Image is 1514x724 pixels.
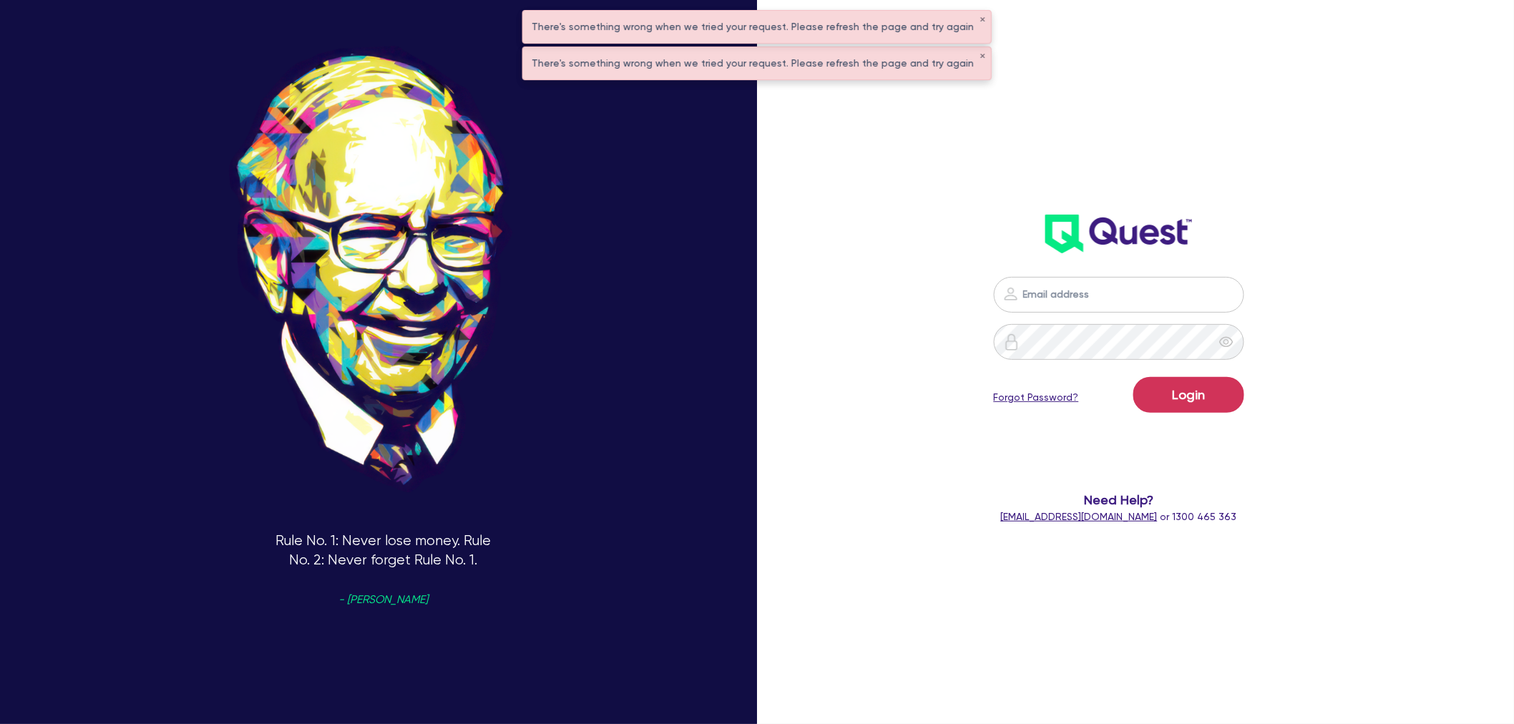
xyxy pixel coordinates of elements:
img: icon-password [1002,285,1020,303]
div: There's something wrong when we tried your request. Please refresh the page and try again [523,11,991,43]
img: wH2k97JdezQIQAAAABJRU5ErkJggg== [1045,215,1192,253]
button: ✕ [980,53,985,60]
span: eye [1219,335,1234,349]
button: ✕ [980,16,985,24]
span: or 1300 465 363 [1001,511,1237,522]
span: - [PERSON_NAME] [339,595,429,605]
button: Login [1133,377,1244,413]
img: icon-password [1003,333,1020,351]
span: Need Help? [913,490,1324,509]
div: There's something wrong when we tried your request. Please refresh the page and try again [523,47,991,79]
input: Email address [994,277,1244,313]
a: Forgot Password? [994,390,1079,405]
a: [EMAIL_ADDRESS][DOMAIN_NAME] [1001,511,1158,522]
